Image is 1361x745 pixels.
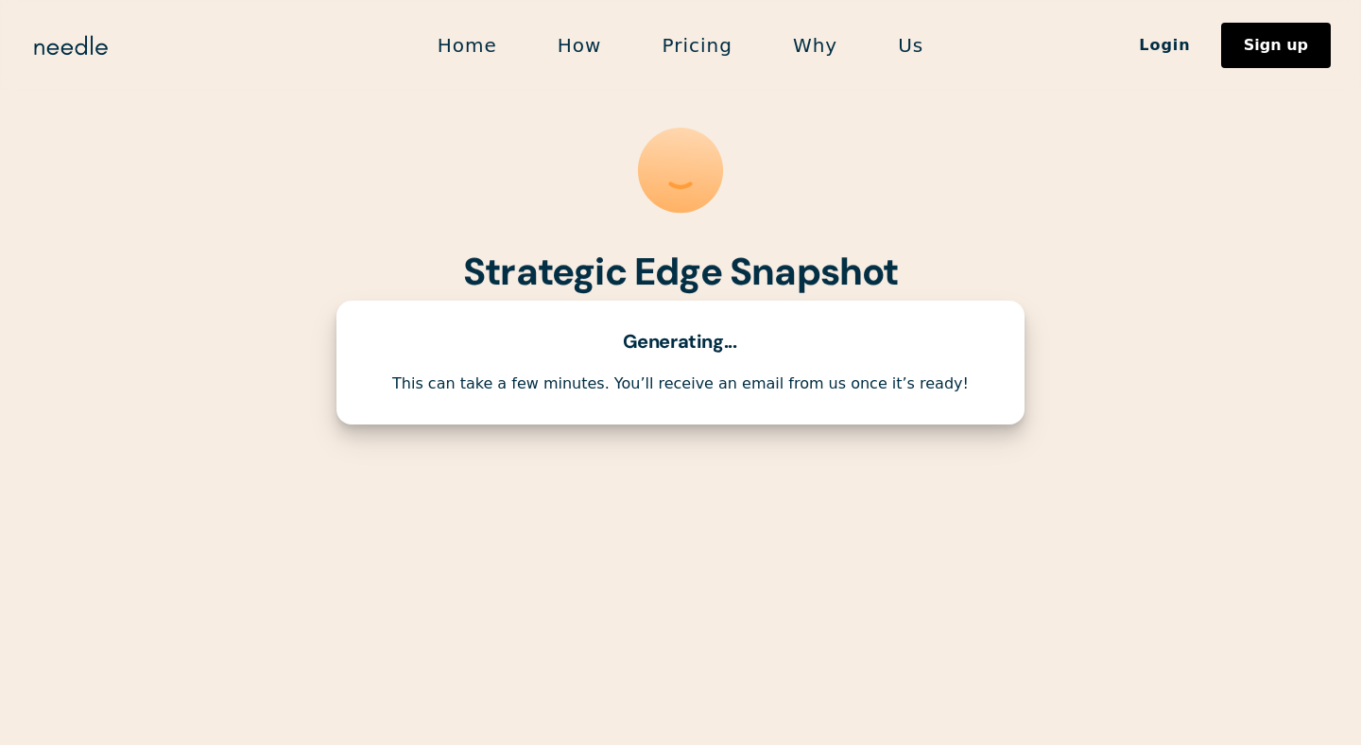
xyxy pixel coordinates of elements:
a: How [527,26,632,65]
a: Login [1109,29,1221,61]
div: Generating... [623,331,739,352]
a: Why [763,26,868,65]
div: Sign up [1244,38,1308,53]
a: Pricing [631,26,762,65]
strong: Strategic Edge Snapshot [463,247,899,296]
a: Sign up [1221,23,1331,68]
a: Us [868,26,954,65]
a: Home [407,26,527,65]
div: This can take a few minutes. You’ll receive an email from us once it’s ready! [359,374,1002,394]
